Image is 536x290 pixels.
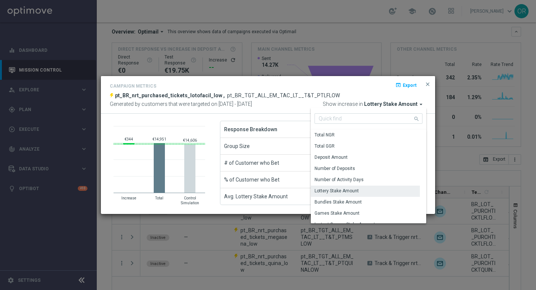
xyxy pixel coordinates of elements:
[110,101,217,107] span: Generated by customers that were targeted on
[121,196,136,200] text: Increase
[311,186,420,197] div: Press SPACE to deselect this row.
[315,165,355,172] div: Number of Deposits
[311,208,420,219] div: Press SPACE to select this row.
[224,188,288,205] span: Avg. Lottery Stake Amount
[311,152,420,163] div: Press SPACE to select this row.
[425,81,431,87] span: close
[218,101,252,107] span: [DATE] - [DATE]
[110,83,156,89] h4: Campaign Metrics
[311,141,420,152] div: Press SPACE to select this row.
[403,82,417,88] span: Export
[323,101,363,108] span: Show increase in
[227,92,340,98] span: pt_BR_TGT_ALL_EM_TAC_LT__T&T_PTLFLOW
[315,176,364,183] div: Number of Activity Days
[311,163,420,174] div: Press SPACE to select this row.
[311,219,420,230] div: Press SPACE to select this row.
[115,92,222,98] span: pt_BR_nrt_purchased_tickets_lotofacil_low
[315,154,348,161] div: Deposit Amount
[153,137,166,141] text: €14,951
[183,138,197,142] text: €14,606
[364,101,426,108] button: Lottery Stake Amount arrow_drop_down
[395,82,401,88] i: open_in_browser
[224,171,280,188] span: % of Customer who Bet
[315,187,359,194] div: Lottery Stake Amount
[414,114,420,122] i: search
[315,132,335,138] div: Total NGR
[181,196,199,205] text: Control Simulation
[315,210,360,217] div: Games Stake Amount
[315,143,335,149] div: Total GGR
[311,174,420,186] div: Press SPACE to select this row.
[364,101,418,108] span: Lottery Stake Amount
[224,155,279,171] span: # of Customer who Bet
[224,121,277,138] span: Response Breakdown
[224,138,250,154] span: Group Size
[315,199,362,205] div: Bundles Stake Amount
[418,101,424,108] i: arrow_drop_down
[125,137,133,141] text: €344
[223,92,225,98] span: ,
[315,113,422,124] input: Quick find
[311,130,420,141] div: Press SPACE to select this row.
[311,197,420,208] div: Press SPACE to select this row.
[395,81,417,89] button: open_in_browser Export
[155,196,163,200] text: Total
[315,221,375,228] div: Instant Games Stake Amount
